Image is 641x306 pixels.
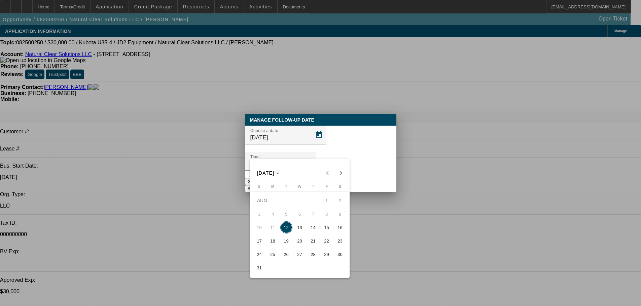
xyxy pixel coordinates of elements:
[285,184,287,188] span: T
[307,235,319,247] span: 21
[334,166,348,180] button: Next month
[333,207,347,221] button: August 9, 2025
[312,184,314,188] span: T
[280,234,293,248] button: August 19, 2025
[271,184,274,188] span: M
[293,234,307,248] button: August 20, 2025
[321,208,333,220] span: 8
[267,235,279,247] span: 18
[253,221,265,233] span: 10
[280,235,292,247] span: 19
[267,208,279,220] span: 4
[280,208,292,220] span: 5
[280,207,293,221] button: August 5, 2025
[280,221,293,234] button: August 12, 2025
[321,221,333,233] span: 15
[298,184,301,188] span: W
[253,234,266,248] button: August 17, 2025
[294,208,306,220] span: 6
[307,248,319,260] span: 28
[253,235,265,247] span: 17
[307,234,320,248] button: August 21, 2025
[334,248,346,260] span: 30
[266,234,280,248] button: August 18, 2025
[334,221,346,233] span: 16
[320,194,333,207] button: August 1, 2025
[257,170,275,176] span: [DATE]
[307,221,319,233] span: 14
[267,248,279,260] span: 25
[320,221,333,234] button: August 15, 2025
[321,235,333,247] span: 22
[293,221,307,234] button: August 13, 2025
[253,208,265,220] span: 3
[333,248,347,261] button: August 30, 2025
[258,184,260,188] span: S
[333,194,347,207] button: August 2, 2025
[307,208,319,220] span: 7
[293,207,307,221] button: August 6, 2025
[339,184,341,188] span: S
[266,207,280,221] button: August 4, 2025
[253,262,265,274] span: 31
[294,248,306,260] span: 27
[294,221,306,233] span: 13
[253,261,266,274] button: August 31, 2025
[253,194,320,207] td: AUG
[307,248,320,261] button: August 28, 2025
[280,248,293,261] button: August 26, 2025
[320,207,333,221] button: August 8, 2025
[294,235,306,247] span: 20
[307,221,320,234] button: August 14, 2025
[334,208,346,220] span: 9
[334,194,346,207] span: 2
[321,248,333,260] span: 29
[253,221,266,234] button: August 10, 2025
[266,248,280,261] button: August 25, 2025
[320,248,333,261] button: August 29, 2025
[280,248,292,260] span: 26
[325,184,328,188] span: F
[253,248,266,261] button: August 24, 2025
[333,234,347,248] button: August 23, 2025
[254,167,282,179] button: Choose month and year
[267,221,279,233] span: 11
[333,221,347,234] button: August 16, 2025
[320,234,333,248] button: August 22, 2025
[321,194,333,207] span: 1
[334,235,346,247] span: 23
[253,248,265,260] span: 24
[266,221,280,234] button: August 11, 2025
[280,221,292,233] span: 12
[307,207,320,221] button: August 7, 2025
[253,207,266,221] button: August 3, 2025
[293,248,307,261] button: August 27, 2025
